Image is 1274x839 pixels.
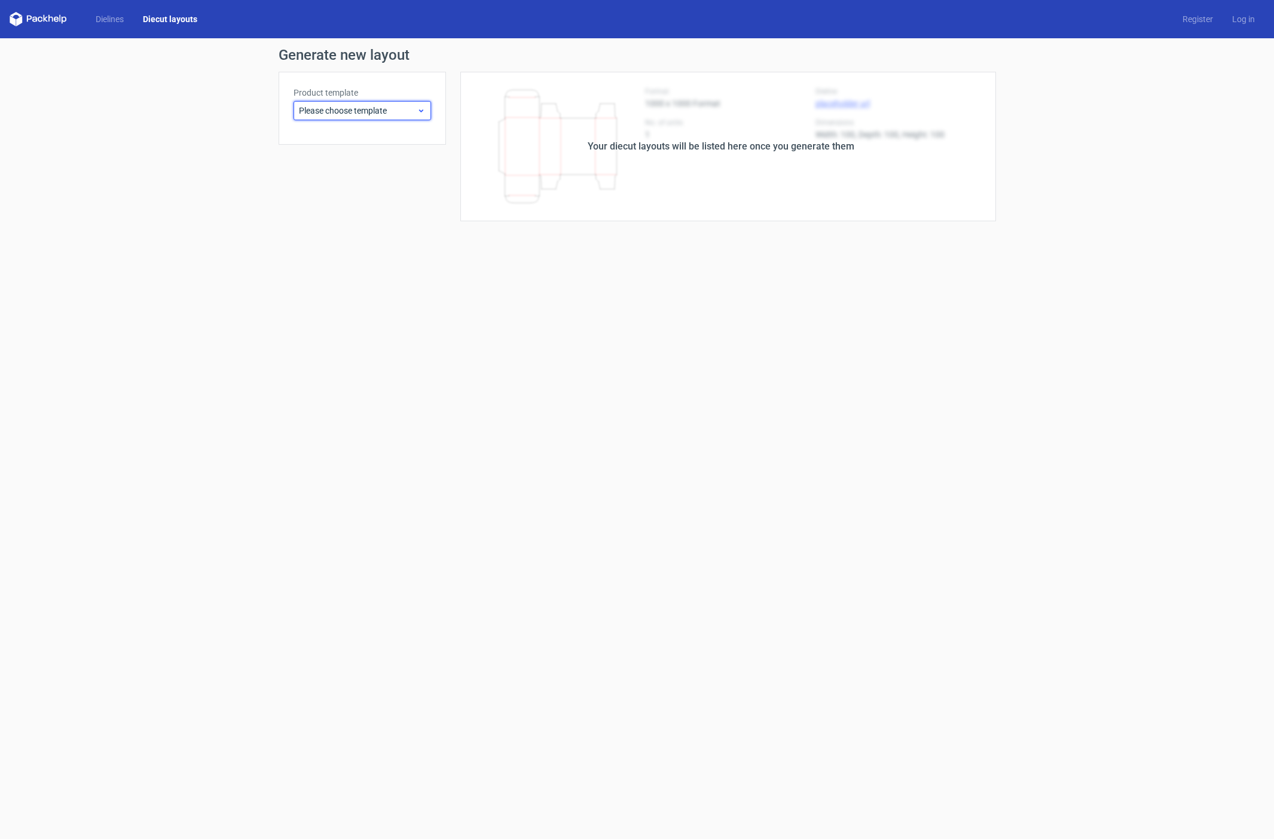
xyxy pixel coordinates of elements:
h1: Generate new layout [279,48,996,62]
label: Product template [294,87,431,99]
a: Register [1173,13,1223,25]
a: Dielines [86,13,133,25]
div: Your diecut layouts will be listed here once you generate them [588,139,854,154]
a: Log in [1223,13,1264,25]
a: Diecut layouts [133,13,207,25]
span: Please choose template [299,105,417,117]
